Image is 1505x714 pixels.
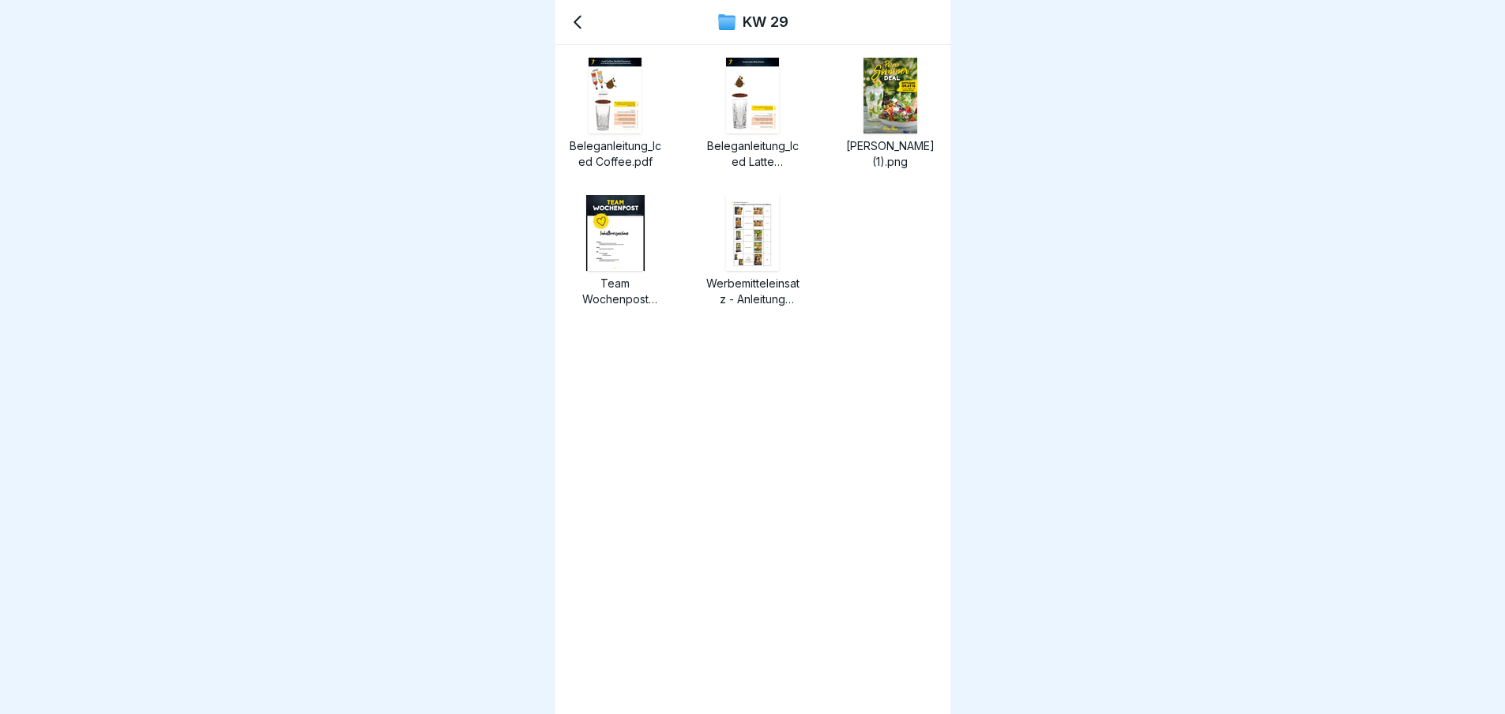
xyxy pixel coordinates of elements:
img: image thumbnail [589,58,642,133]
img: image thumbnail [726,195,779,271]
img: image thumbnail [726,58,779,133]
img: image thumbnail [863,58,917,133]
p: [PERSON_NAME] (1).png [843,138,938,170]
a: image thumbnailBeleganleitung_Iced Coffee.pdf [568,58,663,170]
p: Beleganleitung_Iced Latte Macchiato.pdf [705,138,800,170]
a: image thumbnailWerbemitteleinsatz - Anleitung [DATE] (2).pdf [705,195,800,307]
img: image thumbnail [586,195,645,271]
a: image thumbnailTeam Wochenpost KW29.pdf [568,195,663,307]
p: Werbemitteleinsatz - Anleitung [DATE] (2).pdf [705,276,800,307]
a: image thumbnailBeleganleitung_Iced Latte Macchiato.pdf [705,58,800,170]
a: image thumbnail[PERSON_NAME] (1).png [843,58,938,170]
p: KW 29 [743,13,788,31]
p: Beleganleitung_Iced Coffee.pdf [568,138,663,170]
p: Team Wochenpost KW29.pdf [568,276,663,307]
